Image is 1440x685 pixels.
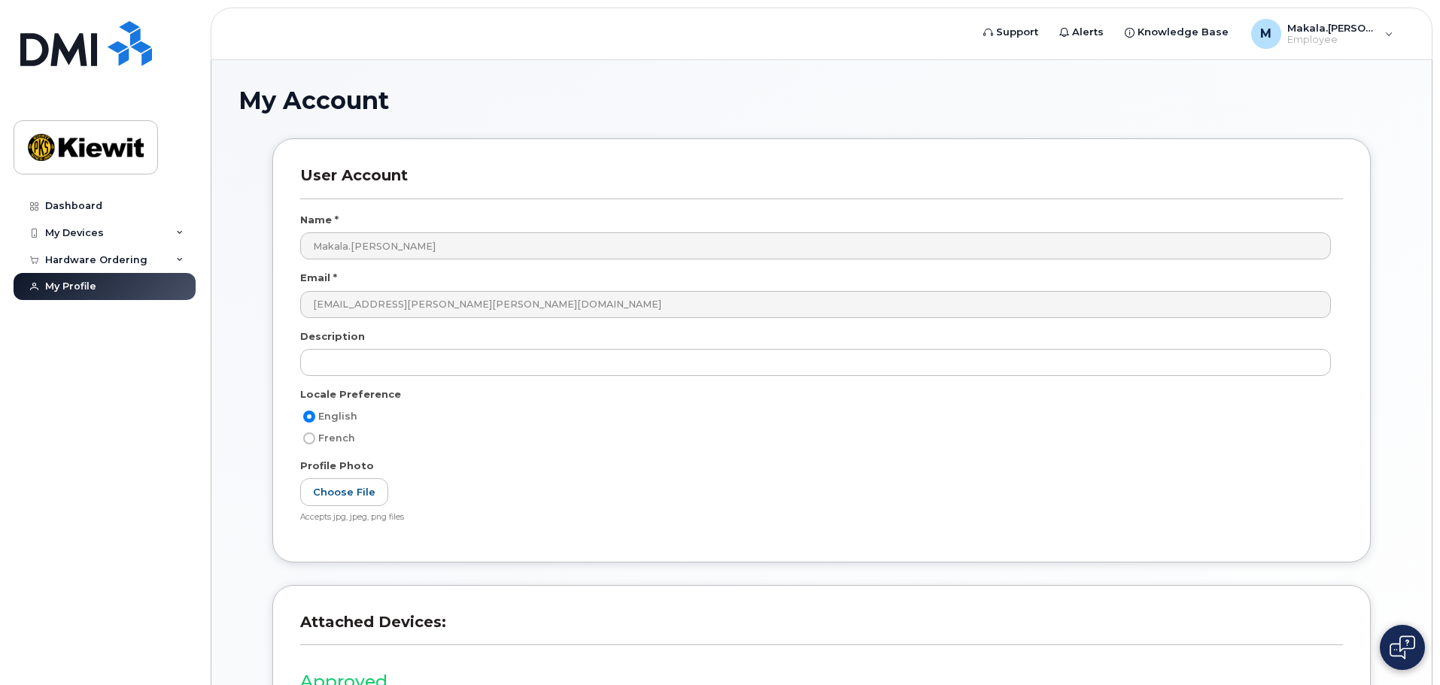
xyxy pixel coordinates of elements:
[318,411,357,422] span: English
[238,87,1405,114] h1: My Account
[300,166,1343,199] h3: User Account
[1390,635,1415,659] img: Open chat
[303,432,315,444] input: French
[300,387,401,402] label: Locale Preference
[300,459,374,473] label: Profile Photo
[300,271,337,285] label: Email *
[300,512,1331,523] div: Accepts jpg, jpeg, png files
[300,478,388,506] label: Choose File
[300,613,1343,645] h3: Attached Devices:
[318,432,355,444] span: French
[303,411,315,423] input: English
[300,213,339,227] label: Name *
[300,329,365,344] label: Description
